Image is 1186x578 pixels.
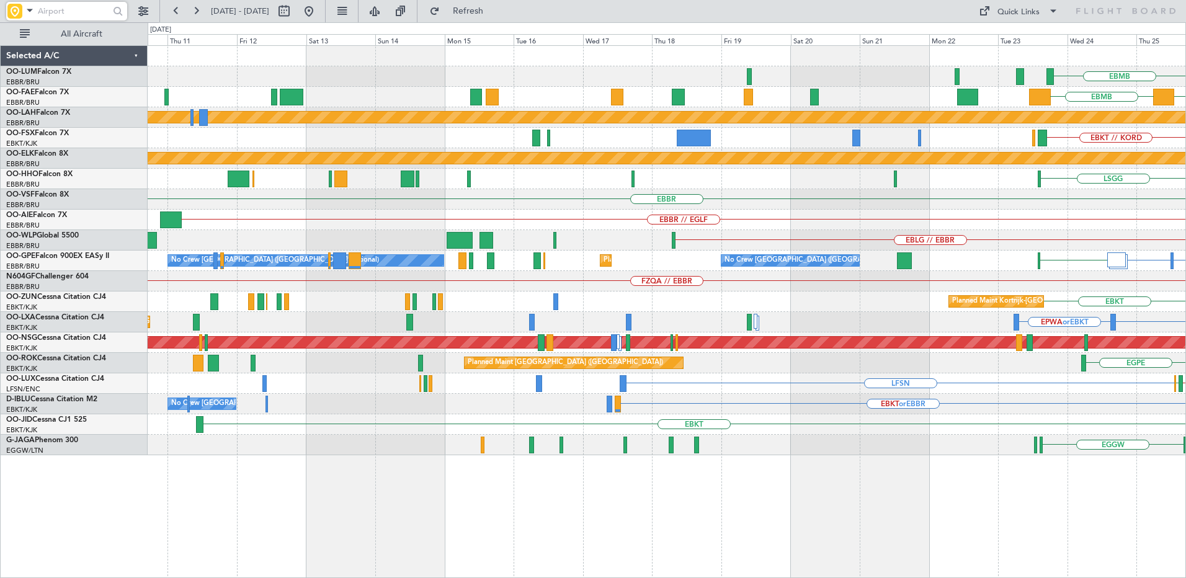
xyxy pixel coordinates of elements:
[6,171,38,178] span: OO-HHO
[6,89,69,96] a: OO-FAEFalcon 7X
[6,355,37,362] span: OO-ROK
[725,251,932,270] div: No Crew [GEOGRAPHIC_DATA] ([GEOGRAPHIC_DATA] National)
[468,353,663,372] div: Planned Maint [GEOGRAPHIC_DATA] ([GEOGRAPHIC_DATA])
[306,34,376,45] div: Sat 13
[6,232,37,239] span: OO-WLP
[424,1,498,21] button: Refresh
[6,109,36,117] span: OO-LAH
[652,34,721,45] div: Thu 18
[38,2,109,20] input: Airport
[6,232,79,239] a: OO-WLPGlobal 5500
[6,191,69,198] a: OO-VSFFalcon 8X
[998,34,1068,45] div: Tue 23
[6,180,40,189] a: EBBR/BRU
[6,375,35,383] span: OO-LUX
[442,7,494,16] span: Refresh
[6,437,78,444] a: G-JAGAPhenom 300
[6,159,40,169] a: EBBR/BRU
[6,252,109,260] a: OO-GPEFalcon 900EX EASy II
[973,1,1064,21] button: Quick Links
[6,416,87,424] a: OO-JIDCessna CJ1 525
[6,68,71,76] a: OO-LUMFalcon 7X
[6,78,40,87] a: EBBR/BRU
[6,425,37,435] a: EBKT/KJK
[6,273,35,280] span: N604GF
[6,139,37,148] a: EBKT/KJK
[32,30,131,38] span: All Aircraft
[6,171,73,178] a: OO-HHOFalcon 8X
[6,252,35,260] span: OO-GPE
[6,118,40,128] a: EBBR/BRU
[150,25,171,35] div: [DATE]
[952,292,1097,311] div: Planned Maint Kortrijk-[GEOGRAPHIC_DATA]
[6,282,40,291] a: EBBR/BRU
[6,200,40,210] a: EBBR/BRU
[929,34,999,45] div: Mon 22
[791,34,860,45] div: Sat 20
[514,34,583,45] div: Tue 16
[6,293,106,301] a: OO-ZUNCessna Citation CJ4
[6,314,104,321] a: OO-LXACessna Citation CJ4
[6,375,104,383] a: OO-LUXCessna Citation CJ4
[211,6,269,17] span: [DATE] - [DATE]
[860,34,929,45] div: Sun 21
[6,221,40,230] a: EBBR/BRU
[6,130,69,137] a: OO-FSXFalcon 7X
[6,109,70,117] a: OO-LAHFalcon 7X
[6,293,37,301] span: OO-ZUN
[6,89,35,96] span: OO-FAE
[6,446,43,455] a: EGGW/LTN
[6,405,37,414] a: EBKT/KJK
[997,6,1040,19] div: Quick Links
[6,355,106,362] a: OO-ROKCessna Citation CJ4
[1068,34,1137,45] div: Wed 24
[6,130,35,137] span: OO-FSX
[445,34,514,45] div: Mon 15
[6,334,37,342] span: OO-NSG
[6,437,35,444] span: G-JAGA
[6,364,37,373] a: EBKT/KJK
[6,303,37,312] a: EBKT/KJK
[237,34,306,45] div: Fri 12
[14,24,135,44] button: All Aircraft
[6,416,32,424] span: OO-JID
[6,323,37,332] a: EBKT/KJK
[6,68,37,76] span: OO-LUM
[167,34,237,45] div: Thu 11
[6,191,35,198] span: OO-VSF
[375,34,445,45] div: Sun 14
[6,334,106,342] a: OO-NSGCessna Citation CJ4
[171,394,379,413] div: No Crew [GEOGRAPHIC_DATA] ([GEOGRAPHIC_DATA] National)
[583,34,653,45] div: Wed 17
[6,241,40,251] a: EBBR/BRU
[6,385,40,394] a: LFSN/ENC
[6,344,37,353] a: EBKT/KJK
[6,211,33,219] span: OO-AIE
[6,150,34,158] span: OO-ELK
[6,262,40,271] a: EBBR/BRU
[6,273,89,280] a: N604GFChallenger 604
[6,314,35,321] span: OO-LXA
[171,251,379,270] div: No Crew [GEOGRAPHIC_DATA] ([GEOGRAPHIC_DATA] National)
[6,396,97,403] a: D-IBLUCessna Citation M2
[6,211,67,219] a: OO-AIEFalcon 7X
[6,150,68,158] a: OO-ELKFalcon 8X
[721,34,791,45] div: Fri 19
[6,396,30,403] span: D-IBLU
[604,251,828,270] div: Planned Maint [GEOGRAPHIC_DATA] ([GEOGRAPHIC_DATA] National)
[6,98,40,107] a: EBBR/BRU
